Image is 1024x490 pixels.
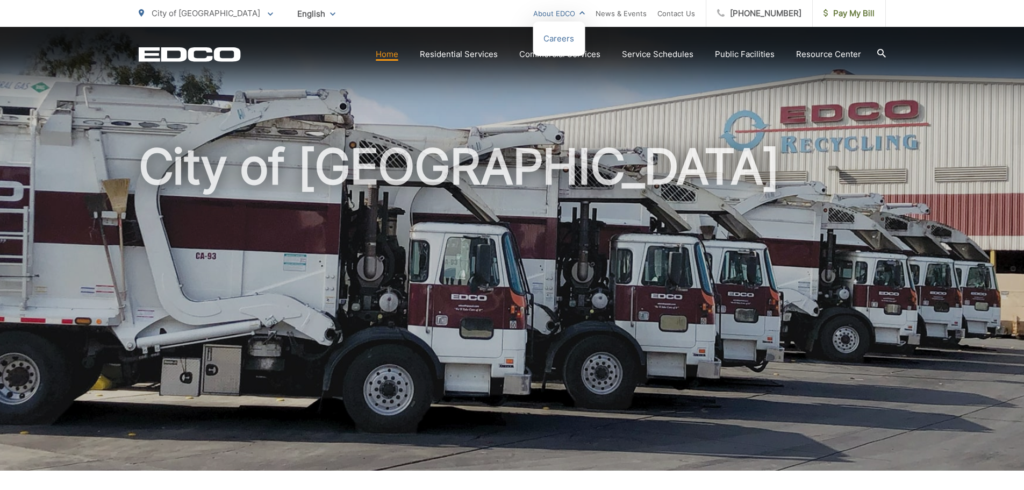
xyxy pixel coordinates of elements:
a: Public Facilities [715,48,775,61]
a: News & Events [596,7,647,20]
a: Careers [543,32,574,45]
a: Commercial Services [519,48,600,61]
span: Pay My Bill [824,7,875,20]
a: Resource Center [796,48,861,61]
a: EDCD logo. Return to the homepage. [139,47,241,62]
span: English [289,4,343,23]
h1: City of [GEOGRAPHIC_DATA] [139,140,886,480]
a: Service Schedules [622,48,693,61]
a: Contact Us [657,7,695,20]
span: City of [GEOGRAPHIC_DATA] [152,8,260,18]
a: Residential Services [420,48,498,61]
a: About EDCO [533,7,585,20]
a: Home [376,48,398,61]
